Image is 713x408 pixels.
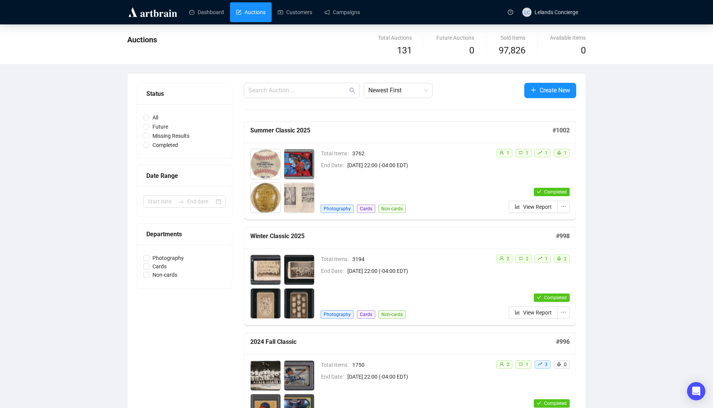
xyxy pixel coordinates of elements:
div: Open Intercom Messenger [687,382,705,400]
h5: 2024 Fall Classic [250,337,556,347]
span: ellipsis [561,204,566,209]
span: 0 [564,362,567,367]
span: Cards [357,205,375,213]
span: Lelands Concierge [535,9,578,15]
span: Future [149,123,171,131]
img: 4_1.jpg [284,289,314,318]
img: 2_1.jpg [284,255,314,285]
span: Auctions [127,35,157,44]
span: Create New [540,85,570,95]
span: 1 [545,150,548,156]
span: 3762 [352,149,490,158]
span: Newest First [368,83,428,98]
span: 3 [545,362,548,367]
span: Total Items [321,255,352,263]
span: All [149,113,161,122]
span: Cards [357,310,375,319]
span: ellipsis [561,310,566,315]
a: Dashboard [189,2,224,22]
input: Search Auction... [248,86,348,95]
span: check [537,295,541,300]
span: bar-chart [515,204,520,209]
span: Completed [544,295,567,300]
span: user [499,362,504,366]
span: plus [530,87,536,93]
span: [DATE] 22:00 (-04:00 EDT) [347,267,490,275]
span: Completed [149,141,181,149]
span: Photography [321,205,354,213]
span: 1 [526,362,528,367]
div: Future Auctions [436,34,474,42]
div: Departments [146,229,223,239]
img: 2_1.jpg [284,361,314,390]
span: retweet [519,362,523,366]
span: retweet [519,150,523,155]
span: check [537,189,541,194]
span: 131 [397,45,412,56]
span: 2 [507,256,509,261]
span: rise [538,362,542,366]
span: Non-cards [378,310,406,319]
span: Completed [544,401,567,406]
span: user [499,150,504,155]
span: 0 [581,45,586,56]
input: End date [187,197,214,206]
h5: # 996 [556,337,570,347]
img: 3_1.jpg [251,183,280,213]
span: search [349,87,355,94]
img: logo [127,6,178,18]
span: 3194 [352,255,490,263]
span: Cards [149,262,170,271]
span: End Date [321,373,347,381]
span: 97,826 [499,44,525,58]
img: 1_1.jpg [251,255,280,285]
div: Date Range [146,171,223,181]
span: [DATE] 22:00 (-04:00 EDT) [347,373,490,381]
span: Total Items [321,361,352,369]
span: 1 [564,150,567,156]
span: 2 [507,362,509,367]
span: question-circle [508,10,513,15]
span: rocket [557,362,561,366]
img: 2_1.jpg [284,149,314,179]
div: Status [146,89,223,98]
h5: # 1002 [553,126,570,135]
span: 2 [564,256,567,261]
img: 1_1.jpg [251,149,280,179]
span: rise [538,150,542,155]
h5: # 998 [556,232,570,241]
span: 1 [507,150,509,156]
span: End Date [321,161,347,169]
span: Completed [544,189,567,195]
span: 1750 [352,361,490,369]
img: 4_1.jpg [284,183,314,213]
span: Non-cards [149,271,180,279]
span: View Report [523,308,552,317]
div: Sold Items [499,34,525,42]
span: retweet [519,256,523,261]
div: Total Auctions [378,34,412,42]
span: bar-chart [515,310,520,315]
div: Available Items [550,34,586,42]
span: 1 [526,150,528,156]
span: check [537,401,541,405]
a: Summer Classic 2025#1002Total Items3762End Date[DATE] 22:00 (-04:00 EDT)PhotographyCardsNon-cards... [244,121,576,219]
a: Winter Classic 2025#998Total Items3194End Date[DATE] 22:00 (-04:00 EDT)PhotographyCardsNon-cardsu... [244,227,576,325]
input: Start date [148,197,175,206]
img: 3_1.jpg [251,289,280,318]
a: Customers [278,2,312,22]
h5: Winter Classic 2025 [250,232,556,241]
span: LC [524,8,530,16]
span: Missing Results [149,132,193,140]
span: to [178,198,184,205]
span: Non-cards [378,205,406,213]
span: End Date [321,267,347,275]
span: View Report [523,203,552,211]
span: Photography [149,254,187,262]
span: rise [538,256,542,261]
a: Auctions [236,2,266,22]
button: View Report [509,306,558,319]
span: Photography [321,310,354,319]
span: swap-right [178,198,184,205]
span: 0 [469,45,474,56]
